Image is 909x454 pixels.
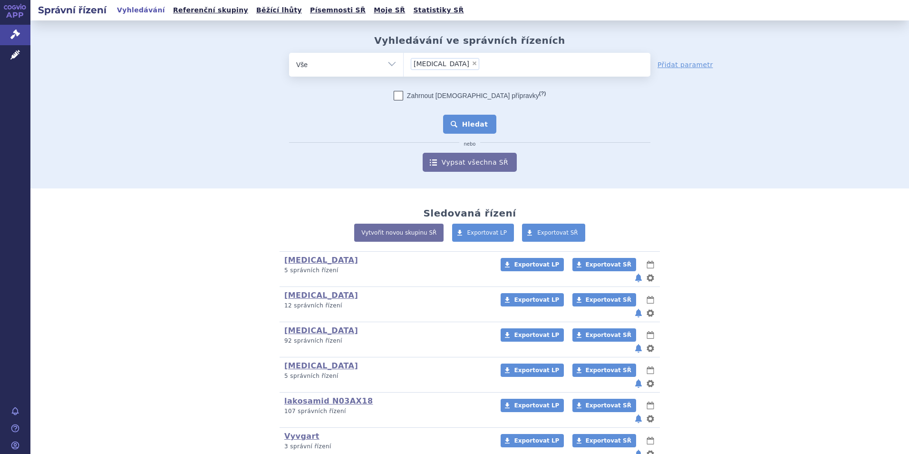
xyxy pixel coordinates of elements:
h2: Sledovaná řízení [423,207,516,219]
button: notifikace [634,343,643,354]
button: lhůty [646,259,655,270]
span: Exportovat LP [514,261,559,268]
a: Exportovat LP [501,434,564,447]
a: Exportovat SŘ [572,364,636,377]
a: Exportovat LP [501,258,564,271]
a: Exportovat SŘ [572,328,636,342]
span: Exportovat SŘ [586,367,631,374]
a: Referenční skupiny [170,4,251,17]
span: Exportovat LP [514,437,559,444]
button: nastavení [646,413,655,424]
button: Hledat [443,115,497,134]
button: nastavení [646,378,655,389]
button: lhůty [646,435,655,446]
a: Exportovat SŘ [522,224,585,242]
p: 92 správních řízení [284,337,488,345]
p: 107 správních řízení [284,407,488,415]
button: notifikace [634,307,643,319]
i: nebo [459,141,481,147]
button: notifikace [634,378,643,389]
a: Exportovat SŘ [572,293,636,306]
input: [MEDICAL_DATA] [482,58,487,69]
button: lhůty [646,329,655,341]
a: Moje SŘ [371,4,408,17]
button: nastavení [646,307,655,319]
a: Exportovat LP [501,328,564,342]
span: Exportovat SŘ [586,332,631,338]
p: 3 správní řízení [284,443,488,451]
a: Vyvgart [284,432,319,441]
a: Písemnosti SŘ [307,4,368,17]
button: lhůty [646,294,655,306]
abbr: (?) [539,90,546,97]
button: lhůty [646,400,655,411]
span: Exportovat SŘ [586,437,631,444]
a: [MEDICAL_DATA] [284,326,358,335]
span: Exportovat LP [514,296,559,303]
a: [MEDICAL_DATA] [284,361,358,370]
a: Exportovat LP [452,224,514,242]
label: Zahrnout [DEMOGRAPHIC_DATA] přípravky [394,91,546,100]
p: 5 správních řízení [284,372,488,380]
a: lakosamid N03AX18 [284,396,373,405]
span: Exportovat LP [514,402,559,409]
a: Běžící lhůty [253,4,305,17]
button: lhůty [646,365,655,376]
a: Exportovat SŘ [572,434,636,447]
button: nastavení [646,272,655,284]
span: [MEDICAL_DATA] [414,60,469,67]
span: × [472,60,477,66]
a: [MEDICAL_DATA] [284,256,358,265]
a: Exportovat LP [501,364,564,377]
a: Vyhledávání [114,4,168,17]
span: Exportovat LP [467,229,507,236]
span: Exportovat LP [514,332,559,338]
p: 5 správních řízení [284,266,488,275]
button: notifikace [634,413,643,424]
a: Vypsat všechna SŘ [423,153,517,172]
a: Exportovat LP [501,293,564,306]
h2: Správní řízení [30,3,114,17]
a: Vytvořit novou skupinu SŘ [354,224,444,242]
button: nastavení [646,343,655,354]
h2: Vyhledávání ve správních řízeních [374,35,565,46]
a: [MEDICAL_DATA] [284,291,358,300]
span: Exportovat SŘ [586,296,631,303]
span: Exportovat SŘ [586,261,631,268]
span: Exportovat SŘ [537,229,578,236]
a: Exportovat LP [501,399,564,412]
button: notifikace [634,272,643,284]
a: Statistiky SŘ [410,4,466,17]
a: Exportovat SŘ [572,399,636,412]
span: Exportovat LP [514,367,559,374]
a: Přidat parametr [658,60,713,69]
a: Exportovat SŘ [572,258,636,271]
span: Exportovat SŘ [586,402,631,409]
p: 12 správních řízení [284,302,488,310]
